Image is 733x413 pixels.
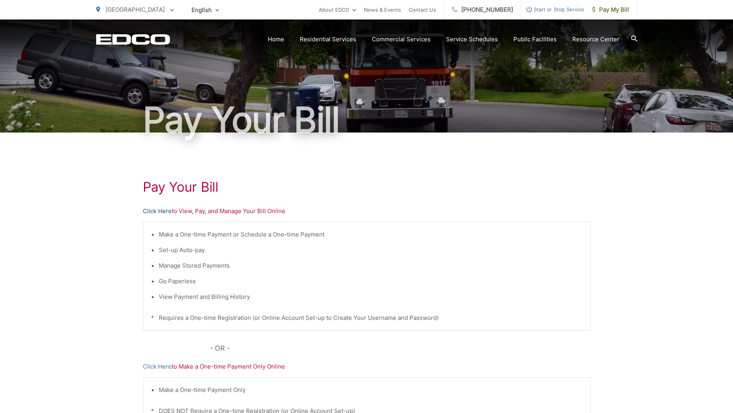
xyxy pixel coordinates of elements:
a: News & Events [364,5,401,14]
li: Set-up Auto-pay [159,245,582,255]
a: EDCD logo. Return to the homepage. [96,34,170,45]
a: About EDCO [319,5,356,14]
li: Go Paperless [159,277,582,286]
p: - OR - [210,342,591,354]
a: Residential Services [300,35,356,44]
p: to View, Pay, and Manage Your Bill Online [143,206,591,216]
li: Make a One-time Payment or Schedule a One-time Payment [159,230,582,239]
h1: Pay Your Bill [96,101,637,139]
a: Click Here [143,206,172,216]
span: Pay My Bill [592,5,629,14]
a: Service Schedules [446,35,498,44]
li: Manage Stored Payments [159,261,582,270]
a: Commercial Services [372,35,431,44]
li: Make a One-time Payment Only [159,385,582,395]
a: Public Facilities [513,35,557,44]
a: Click Here [143,362,172,371]
span: [GEOGRAPHIC_DATA] [105,6,165,13]
a: Contact Us [409,5,436,14]
h1: Pay Your Bill [143,179,591,195]
li: View Payment and Billing History [159,292,582,302]
span: English [186,3,225,17]
p: * Requires a One-time Registration (or Online Account Set-up to Create Your Username and Password) [151,313,582,323]
a: Home [268,35,284,44]
p: to Make a One-time Payment Only Online [143,362,591,371]
a: Resource Center [572,35,619,44]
